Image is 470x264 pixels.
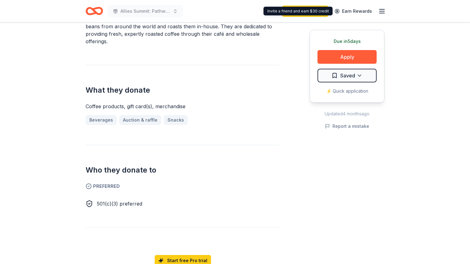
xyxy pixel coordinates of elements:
div: ⚡️ Quick application [317,87,377,95]
h2: Who they donate to [86,165,280,175]
div: Due in 5 days [317,38,377,45]
span: Preferred [86,183,280,190]
div: Invite a friend and earn $30 credit [264,7,333,16]
span: Saved [340,72,355,80]
div: Updated 4 months ago [310,110,384,118]
div: Coffee products, gift card(s), merchandise [86,103,280,110]
div: Salt Lake Roasting Co. is a specialty coffee roaster that sources high-quality beans from around ... [86,15,280,45]
span: 501(c)(3) preferred [97,201,142,207]
a: Auction & raffle [119,115,161,125]
a: Snacks [164,115,188,125]
span: Allies Summit: Pathways to Manhood [120,7,170,15]
a: Earn Rewards [331,6,376,17]
button: Allies Summit: Pathways to Manhood [108,5,183,17]
button: Saved [317,69,377,82]
a: Beverages [86,115,117,125]
a: Start free trial [282,6,328,17]
h2: What they donate [86,85,280,95]
a: Home [86,4,103,18]
button: Apply [317,50,377,64]
button: Report a mistake [325,123,369,130]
